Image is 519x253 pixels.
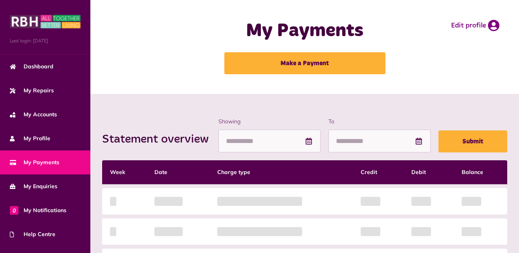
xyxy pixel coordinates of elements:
h1: My Payments [205,20,404,42]
span: My Profile [10,134,50,143]
span: Dashboard [10,62,53,71]
span: My Payments [10,158,59,167]
span: Last login: [DATE] [10,37,81,44]
img: MyRBH [10,14,81,29]
span: My Enquiries [10,182,57,191]
a: Make a Payment [224,52,385,74]
span: 0 [10,206,18,214]
span: My Accounts [10,110,57,119]
span: Help Centre [10,230,55,238]
span: My Notifications [10,206,66,214]
span: My Repairs [10,86,54,95]
a: Edit profile [451,20,499,31]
